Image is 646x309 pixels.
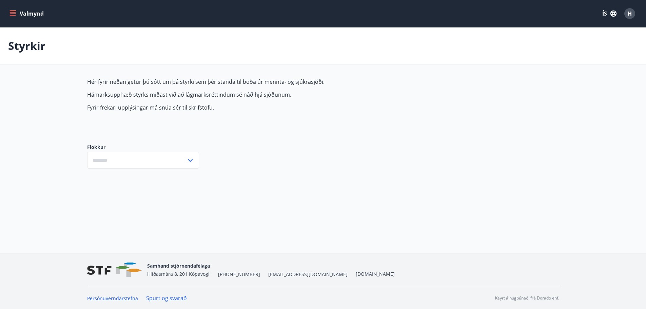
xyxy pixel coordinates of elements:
button: menu [8,7,46,20]
button: H [622,5,638,22]
button: ÍS [599,7,620,20]
p: Fyrir frekari upplýsingar má snúa sér til skrifstofu. [87,104,407,111]
span: H [628,10,632,17]
a: [DOMAIN_NAME] [356,271,395,277]
a: Persónuverndarstefna [87,295,138,302]
p: Keyrt á hugbúnaði frá Dorado ehf. [495,295,559,301]
p: Hér fyrir neðan getur þú sótt um þá styrki sem þér standa til boða úr mennta- og sjúkrasjóði. [87,78,407,85]
label: Flokkur [87,144,199,151]
p: Hámarksupphæð styrks miðast við að lágmarksréttindum sé náð hjá sjóðunum. [87,91,407,98]
p: Styrkir [8,38,45,53]
img: vjCaq2fThgY3EUYqSgpjEiBg6WP39ov69hlhuPVN.png [87,263,142,277]
span: Samband stjórnendafélaga [147,263,210,269]
span: [PHONE_NUMBER] [218,271,260,278]
a: Spurt og svarað [146,294,187,302]
span: [EMAIL_ADDRESS][DOMAIN_NAME] [268,271,348,278]
span: Hlíðasmára 8, 201 Kópavogi [147,271,210,277]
